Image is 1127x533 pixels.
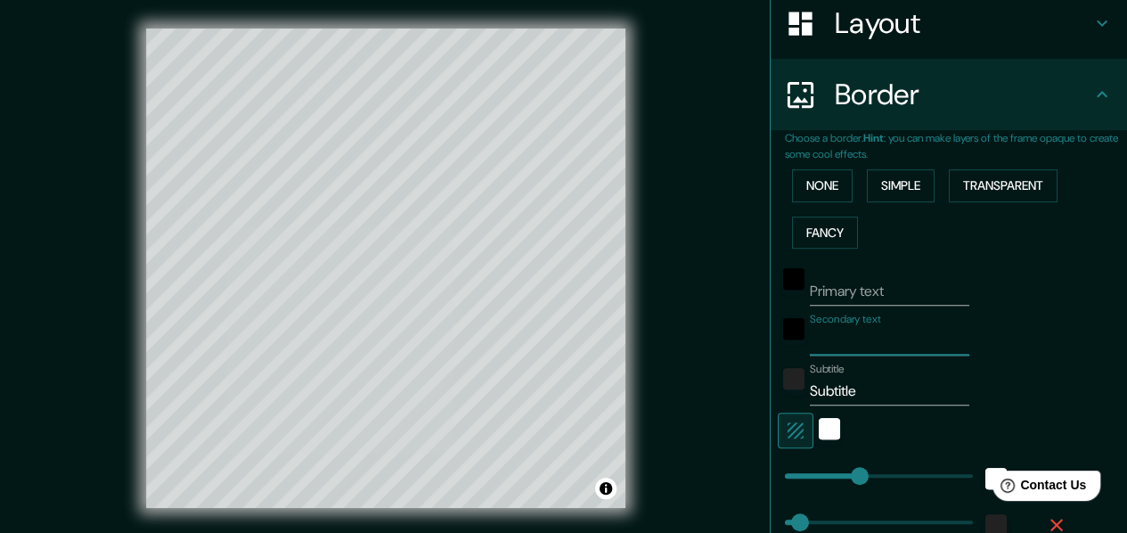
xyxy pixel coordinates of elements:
p: Choose a border. : you can make layers of the frame opaque to create some cool effects. [785,130,1127,162]
button: color-222222 [783,368,804,389]
label: Secondary text [810,312,881,327]
button: Simple [867,169,935,202]
button: Toggle attribution [595,478,617,499]
button: Transparent [949,169,1058,202]
button: None [792,169,853,202]
h4: Border [835,77,1091,112]
button: white [819,418,840,439]
b: Hint [863,131,884,145]
button: Fancy [792,217,858,250]
label: Subtitle [810,362,845,377]
h4: Layout [835,5,1091,41]
div: Border [771,59,1127,130]
button: black [783,268,804,290]
iframe: Help widget launcher [968,463,1107,513]
button: black [783,318,804,340]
